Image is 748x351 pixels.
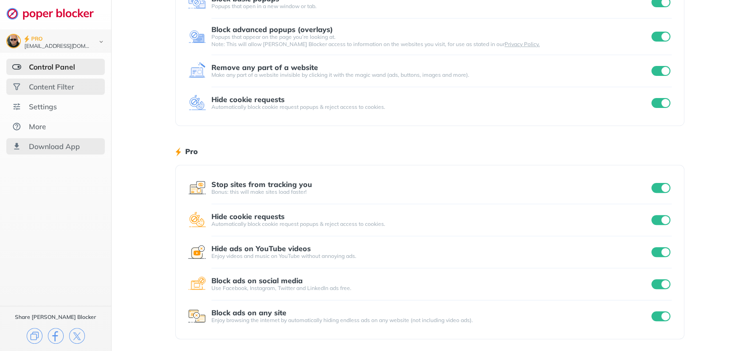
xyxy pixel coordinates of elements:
div: Block advanced popups (overlays) [211,25,333,33]
img: feature icon [188,211,206,229]
div: Enjoy videos and music on YouTube without annoying ads. [211,253,650,260]
div: Hide ads on YouTube videos [211,244,311,253]
div: Block ads on social media [211,276,303,285]
img: feature icon [188,94,206,112]
div: Enjoy browsing the internet by automatically hiding endless ads on any website (not including vid... [211,317,650,324]
img: pro-icon.svg [24,35,29,42]
div: Settings [29,102,57,111]
img: feature icon [188,179,206,197]
div: Use Facebook, Instagram, Twitter and LinkedIn ads free. [211,285,650,292]
img: feature icon [188,275,206,293]
div: Automatically block cookie request popups & reject access to cookies. [211,220,650,228]
img: AOh14Gjp1XQaj1M5JqPQsaaS9-n9t0hvno5dZsqiv6EgSw=s96-c [7,35,20,47]
div: Popups that open in a new window or tab. [211,3,650,10]
div: Block ads on any site [211,309,286,317]
img: feature icon [188,307,206,325]
img: social.svg [12,82,21,91]
img: features-selected.svg [12,62,21,71]
div: Hide cookie requests [211,95,285,103]
div: Bonus: this will make sites load faster! [211,188,650,196]
img: about.svg [12,122,21,131]
img: feature icon [188,28,206,46]
div: Download App [29,142,80,151]
img: facebook.svg [48,328,64,344]
img: lighting bolt [175,146,181,157]
div: Automatically block cookie request popups & reject access to cookies. [211,103,650,111]
div: Share [PERSON_NAME] Blocker [15,314,96,321]
h1: Pro [185,145,198,157]
div: Make any part of a website invisible by clicking it with the magic wand (ads, buttons, images and... [211,71,650,79]
img: feature icon [188,62,206,80]
img: x.svg [69,328,85,344]
img: download-app.svg [12,142,21,151]
div: Remove any part of a website [211,63,318,71]
div: braunjjb1@gmail.com [24,43,91,50]
div: Hide cookie requests [211,212,285,220]
img: logo-webpage.svg [6,7,103,20]
img: feature icon [188,243,206,261]
img: settings.svg [12,102,21,111]
img: copy.svg [27,328,42,344]
a: Privacy Policy. [505,41,540,47]
div: Control Panel [29,62,75,71]
div: Popups that appear on the page you’re looking at. Note: This will allow [PERSON_NAME] Blocker acc... [211,33,650,48]
div: Stop sites from tracking you [211,180,312,188]
div: PRO [31,34,42,43]
div: Content Filter [29,82,74,91]
div: More [29,122,46,131]
img: chevron-bottom-black.svg [96,37,107,47]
